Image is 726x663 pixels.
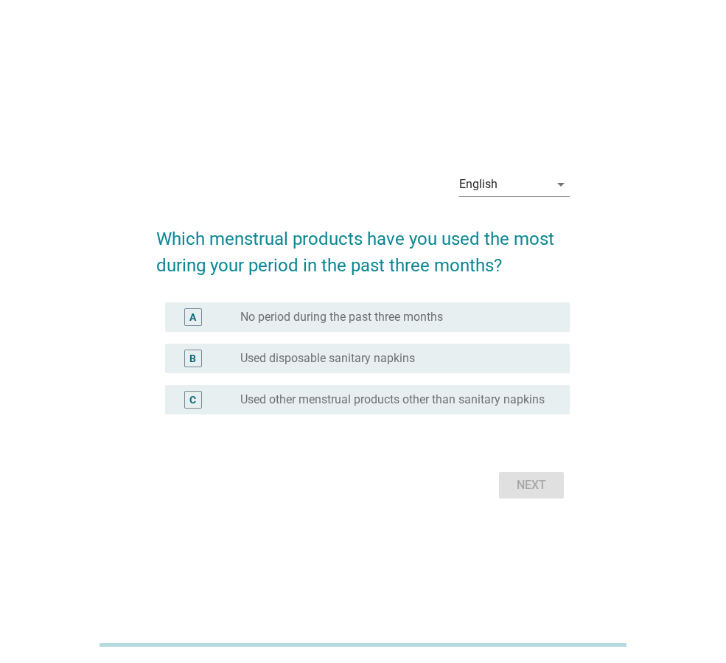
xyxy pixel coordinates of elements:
div: C [189,392,196,407]
div: B [189,350,196,366]
div: English [459,178,498,191]
div: A [189,309,196,324]
label: Used disposable sanitary napkins [240,351,415,366]
label: Used other menstrual products other than sanitary napkins [240,392,545,407]
i: arrow_drop_down [552,176,570,193]
h2: Which menstrual products have you used the most during your period in the past three months? [156,211,570,279]
label: No period during the past three months [240,310,443,324]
